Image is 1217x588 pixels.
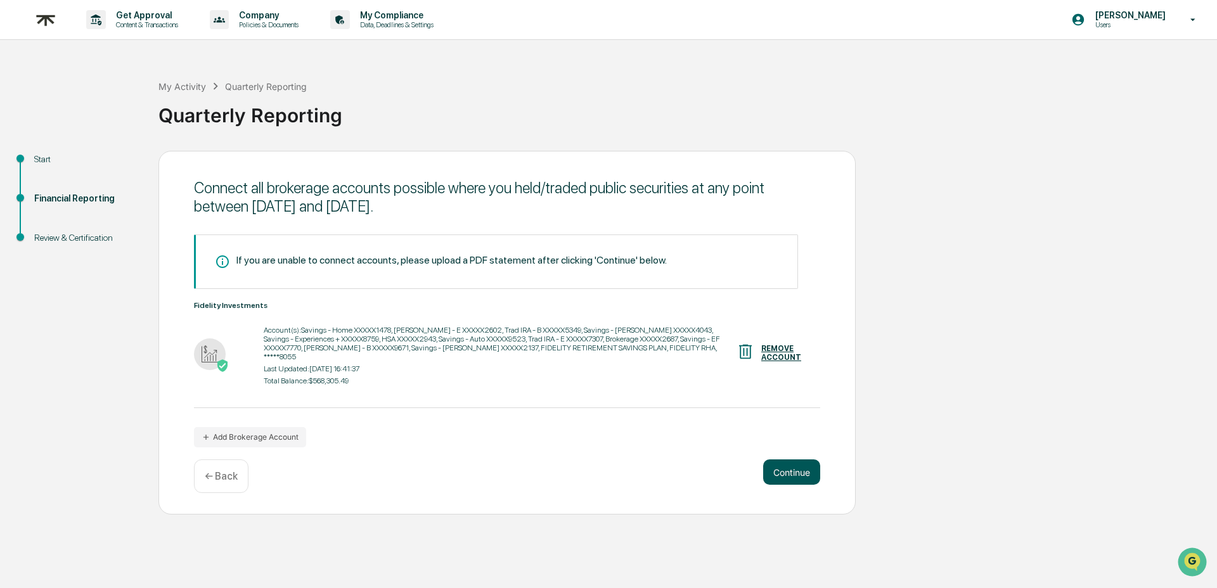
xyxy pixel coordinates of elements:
[43,110,160,120] div: We're available if you need us!
[264,364,736,373] div: Last Updated: [DATE] 16:41:37
[13,97,35,120] img: 1746055101610-c473b297-6a78-478c-a979-82029cc54cd1
[761,344,801,362] div: REMOVE ACCOUNT
[229,10,305,20] p: Company
[30,4,61,35] img: logo
[194,179,820,215] div: Connect all brokerage accounts possible where you held/traded public securities at any point betw...
[216,101,231,116] button: Start new chat
[87,155,162,177] a: 🗄️Attestations
[229,20,305,29] p: Policies & Documents
[13,161,23,171] div: 🖐️
[13,27,231,47] p: How can we help?
[194,301,820,310] div: Fidelity Investments
[225,81,307,92] div: Quarterly Reporting
[8,155,87,177] a: 🖐️Preclearance
[763,459,820,485] button: Continue
[8,179,85,201] a: 🔎Data Lookup
[34,192,138,205] div: Financial Reporting
[350,20,440,29] p: Data, Deadlines & Settings
[105,160,157,172] span: Attestations
[13,185,23,195] div: 🔎
[236,254,667,266] div: If you are unable to connect accounts, please upload a PDF statement after clicking 'Continue' be...
[25,184,80,196] span: Data Lookup
[1085,10,1172,20] p: [PERSON_NAME]
[1176,546,1211,580] iframe: Open customer support
[264,376,736,385] div: Total Balance: $568,305.49
[25,160,82,172] span: Preclearance
[194,338,226,370] img: Fidelity Investments - Active
[194,427,306,447] button: Add Brokerage Account
[736,342,755,361] img: REMOVE ACCOUNT
[106,20,184,29] p: Content & Transactions
[34,153,138,166] div: Start
[216,359,229,372] img: Active
[350,10,440,20] p: My Compliance
[89,214,153,224] a: Powered byPylon
[205,470,238,482] p: ← Back
[43,97,208,110] div: Start new chat
[1085,20,1172,29] p: Users
[126,215,153,224] span: Pylon
[264,326,736,361] div: Account(s): Savings - Home XXXXX1478, [PERSON_NAME] - E XXXXX2602, Trad IRA - B XXXXX5349, Saving...
[34,231,138,245] div: Review & Certification
[92,161,102,171] div: 🗄️
[158,94,1211,127] div: Quarterly Reporting
[106,10,184,20] p: Get Approval
[158,81,206,92] div: My Activity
